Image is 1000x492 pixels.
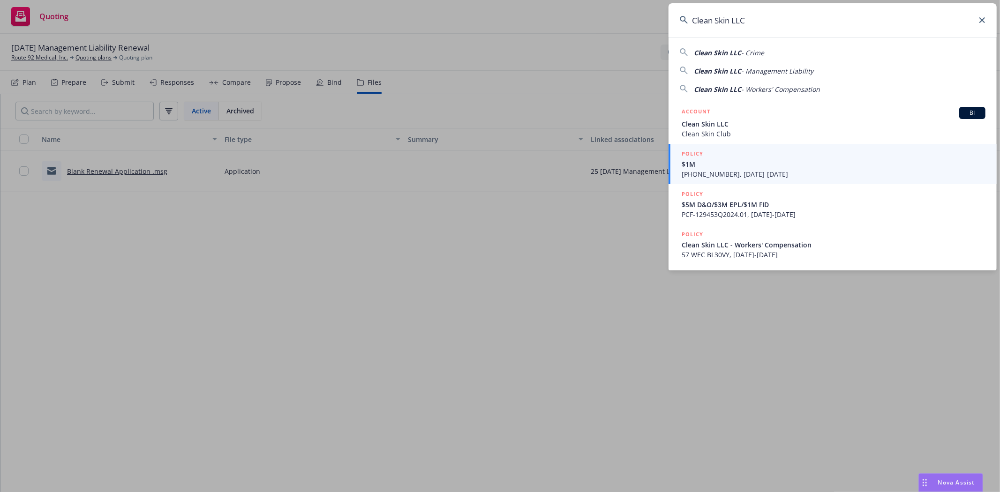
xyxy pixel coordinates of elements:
[682,169,985,179] span: [PHONE_NUMBER], [DATE]-[DATE]
[694,48,741,57] span: Clean Skin LLC
[963,109,982,117] span: BI
[682,230,703,239] h5: POLICY
[694,85,741,94] span: Clean Skin LLC
[682,189,703,199] h5: POLICY
[741,67,813,75] span: - Management Liability
[682,250,985,260] span: 57 WEC BL30VY, [DATE]-[DATE]
[669,3,997,37] input: Search...
[741,85,820,94] span: - Workers' Compensation
[694,67,741,75] span: Clean Skin LLC
[682,129,985,139] span: Clean Skin Club
[669,144,997,184] a: POLICY$1M[PHONE_NUMBER], [DATE]-[DATE]
[669,102,997,144] a: ACCOUNTBIClean Skin LLCClean Skin Club
[918,473,983,492] button: Nova Assist
[682,200,985,209] span: $5M D&O/$3M EPL/$1M FID
[682,159,985,169] span: $1M
[682,107,710,118] h5: ACCOUNT
[669,184,997,224] a: POLICY$5M D&O/$3M EPL/$1M FIDPCF-129453Q2024.01, [DATE]-[DATE]
[938,478,975,486] span: Nova Assist
[682,240,985,250] span: Clean Skin LLC - Workers' Compensation
[682,119,985,129] span: Clean Skin LLC
[669,224,997,265] a: POLICYClean Skin LLC - Workers' Compensation57 WEC BL30VY, [DATE]-[DATE]
[682,209,985,219] span: PCF-129453Q2024.01, [DATE]-[DATE]
[741,48,764,57] span: - Crime
[682,149,703,158] h5: POLICY
[919,474,931,492] div: Drag to move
